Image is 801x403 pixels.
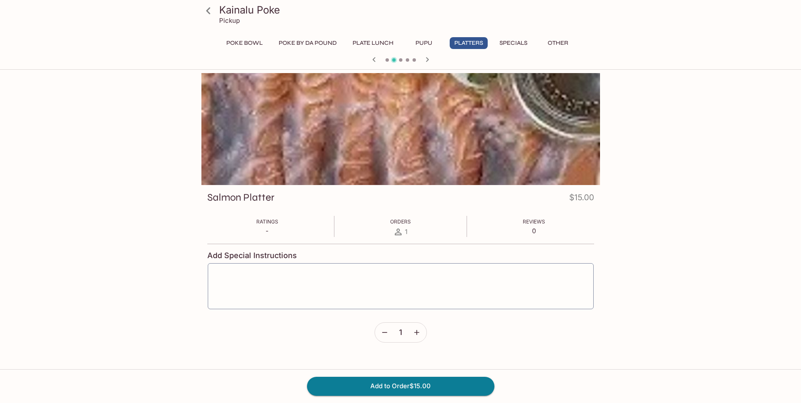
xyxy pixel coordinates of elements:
[390,218,411,225] span: Orders
[207,191,274,204] h3: Salmon Platter
[405,228,407,236] span: 1
[274,37,341,49] button: Poke By Da Pound
[219,3,597,16] h3: Kainalu Poke
[256,218,278,225] span: Ratings
[219,16,240,25] p: Pickup
[399,328,402,337] span: 1
[307,377,494,395] button: Add to Order$15.00
[539,37,577,49] button: Other
[569,191,594,207] h4: $15.00
[523,227,545,235] p: 0
[256,227,278,235] p: -
[523,218,545,225] span: Reviews
[494,37,532,49] button: Specials
[222,37,267,49] button: Poke Bowl
[207,251,594,260] h4: Add Special Instructions
[450,37,488,49] button: Platters
[348,37,398,49] button: Plate Lunch
[405,37,443,49] button: Pupu
[201,73,600,185] div: Salmon Platter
